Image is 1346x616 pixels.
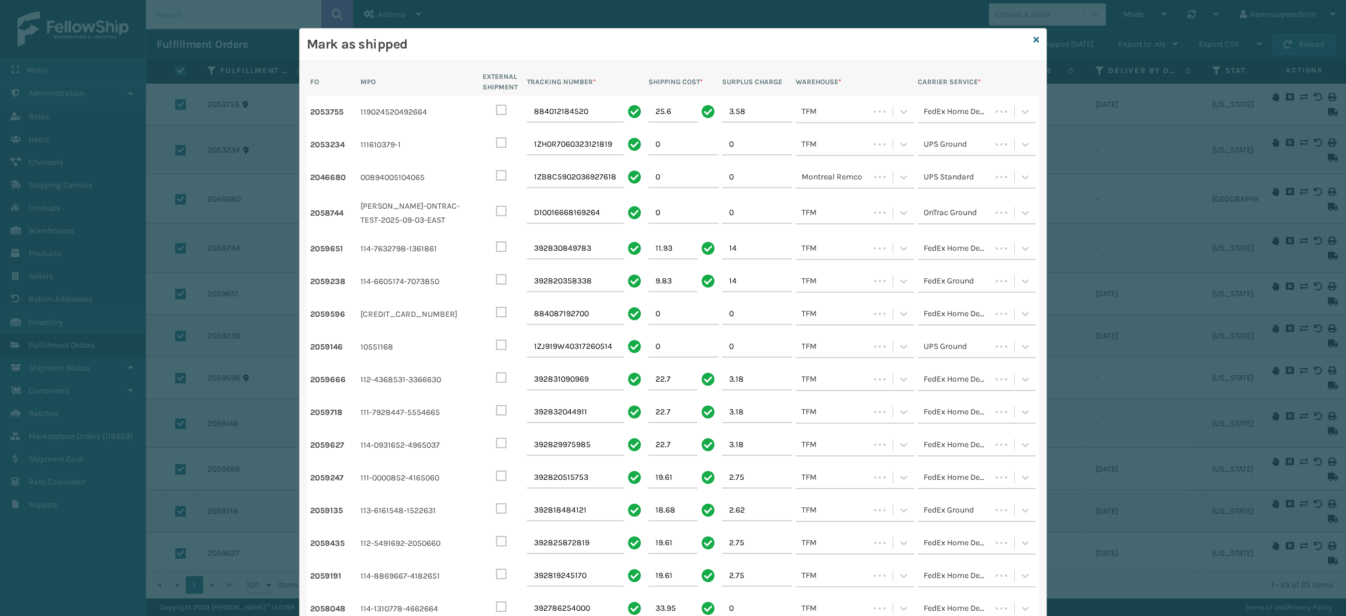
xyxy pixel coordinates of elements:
[360,171,479,185] span: 00894005104065
[360,438,479,452] span: 114-0931652-4965037
[924,438,993,452] div: FedEx Home Delivery
[802,601,870,615] div: TFM
[310,537,357,551] span: 2059435
[310,340,357,354] span: 2059146
[360,569,479,583] span: 114-8869667-4182651
[802,470,870,485] div: TFM
[924,536,993,550] div: FedEx Home Delivery
[310,406,357,420] span: 2059718
[310,77,357,87] div: FO
[360,504,479,518] span: 113-6161548-1522631
[924,241,993,255] div: FedEx Home Delivery
[802,503,870,517] div: TFM
[924,170,993,184] div: UPS Standard
[802,340,870,354] div: TFM
[310,242,357,256] span: 2059651
[360,373,479,387] span: 112-4368531-3366630
[310,307,357,321] span: 2059596
[310,373,357,387] span: 2059666
[802,241,870,255] div: TFM
[310,569,357,583] span: 2059191
[527,77,646,87] div: TRACKING NUMBER
[360,199,479,227] span: [PERSON_NAME]-ONTRAC-TEST-2025-09-03-EAST
[360,105,479,119] span: 119024520492664
[310,504,357,518] span: 2059135
[924,372,993,386] div: FedEx Home Delivery
[802,307,870,321] div: TFM
[307,36,1029,53] h3: Mark as shipped
[360,406,479,420] span: 111-7928447-5554665
[802,536,870,550] div: TFM
[802,372,870,386] div: TFM
[924,307,993,321] div: FedEx Home Delivery
[310,471,357,485] span: 2059247
[802,569,870,583] div: TFM
[360,138,479,152] span: 111610379-1
[924,340,993,354] div: UPS Ground
[310,206,357,220] span: 2058744
[802,206,870,220] div: TFM
[360,307,479,321] span: [CREDIT_CARD_NUMBER]
[483,71,523,92] div: EXTERNAL SHIPMENT
[802,274,870,288] div: TFM
[648,77,719,87] div: SHIPPING COST
[360,275,479,289] span: 114-6605174-7073850
[310,171,357,185] span: 2046680
[924,503,993,517] div: FedEx Ground
[924,206,993,220] div: OnTrac Ground
[360,77,479,87] div: MPO
[360,471,479,485] span: 111-0000852-4165060
[924,105,993,119] div: FedEx Home Delivery
[802,137,870,151] div: TFM
[722,77,792,87] div: SURPLUS CHARGE
[924,274,993,288] div: FedEx Ground
[802,170,870,184] div: Montreal Remco
[310,138,357,152] span: 2053234
[360,602,479,616] span: 114-1310778-4662664
[924,137,993,151] div: UPS Ground
[924,601,993,615] div: FedEx Home Delivery
[360,242,479,256] span: 114-7632798-1361861
[802,438,870,452] div: TFM
[802,105,870,119] div: TFM
[360,340,479,354] span: 10551168
[310,105,357,119] span: 2053755
[802,405,870,419] div: TFM
[796,77,914,87] div: WAREHOUSE
[918,77,1036,87] div: CARRIER SERVICE
[310,602,357,616] span: 2058048
[310,275,357,289] span: 2059238
[360,537,479,551] span: 112-5491692-2050660
[924,470,993,485] div: FedEx Home Delivery
[924,405,993,419] div: FedEx Home Delivery
[924,569,993,583] div: FedEx Home Delivery
[310,438,357,452] span: 2059627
